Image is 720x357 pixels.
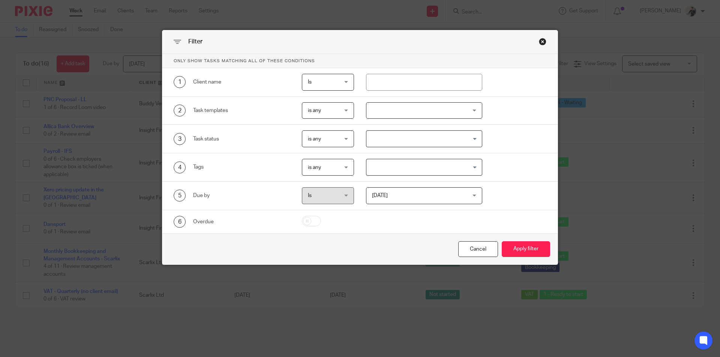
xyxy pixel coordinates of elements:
[308,136,321,142] span: is any
[502,241,550,257] button: Apply filter
[174,216,186,228] div: 6
[193,192,290,199] div: Due by
[174,105,186,117] div: 2
[539,38,546,45] div: Close this dialog window
[193,135,290,143] div: Task status
[308,193,312,198] span: Is
[193,78,290,86] div: Client name
[193,107,290,114] div: Task templates
[366,130,483,147] div: Search for option
[188,39,202,45] span: Filter
[458,241,498,257] div: Close this dialog window
[174,190,186,202] div: 5
[308,108,321,113] span: is any
[193,163,290,171] div: Tags
[174,133,186,145] div: 3
[308,165,321,170] span: is any
[162,54,558,68] p: Only show tasks matching all of these conditions
[174,161,186,173] div: 4
[366,159,483,176] div: Search for option
[367,161,478,174] input: Search for option
[372,193,388,198] span: [DATE]
[174,76,186,88] div: 1
[367,132,478,145] input: Search for option
[308,79,312,85] span: Is
[193,218,290,226] div: Overdue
